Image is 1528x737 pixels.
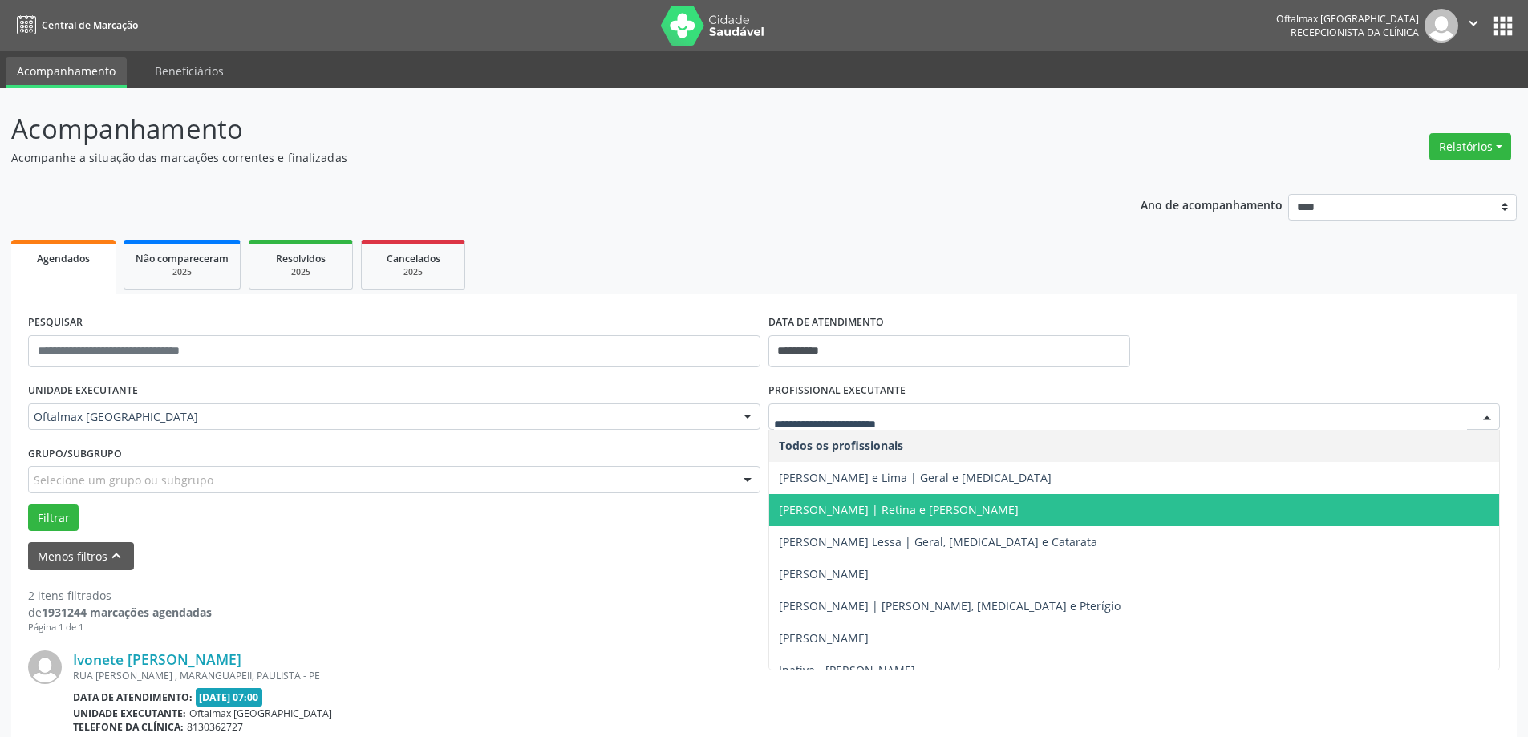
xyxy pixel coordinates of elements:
[28,650,62,684] img: img
[11,12,138,38] a: Central de Marcação
[779,598,1121,613] span: [PERSON_NAME] | [PERSON_NAME], [MEDICAL_DATA] e Pterígio
[1425,9,1458,43] img: img
[261,266,341,278] div: 2025
[276,252,326,265] span: Resolvidos
[387,252,440,265] span: Cancelados
[37,252,90,265] span: Agendados
[136,252,229,265] span: Não compareceram
[1458,9,1489,43] button: 
[1291,26,1419,39] span: Recepcionista da clínica
[28,587,212,604] div: 2 itens filtrados
[1489,12,1517,40] button: apps
[28,310,83,335] label: PESQUISAR
[196,688,263,707] span: [DATE] 07:00
[107,547,125,565] i: keyboard_arrow_up
[768,379,906,403] label: PROFISSIONAL EXECUTANTE
[768,310,884,335] label: DATA DE ATENDIMENTO
[73,720,184,734] b: Telefone da clínica:
[11,109,1065,149] p: Acompanhamento
[28,604,212,621] div: de
[73,690,193,704] b: Data de atendimento:
[1465,14,1482,32] i: 
[42,18,138,32] span: Central de Marcação
[189,707,332,720] span: Oftalmax [GEOGRAPHIC_DATA]
[187,720,243,734] span: 8130362727
[34,409,728,425] span: Oftalmax [GEOGRAPHIC_DATA]
[779,470,1052,485] span: [PERSON_NAME] e Lima | Geral e [MEDICAL_DATA]
[144,57,235,85] a: Beneficiários
[28,379,138,403] label: UNIDADE EXECUTANTE
[6,57,127,88] a: Acompanhamento
[28,542,134,570] button: Menos filtroskeyboard_arrow_up
[779,630,869,646] span: [PERSON_NAME]
[73,707,186,720] b: Unidade executante:
[136,266,229,278] div: 2025
[779,566,869,581] span: [PERSON_NAME]
[42,605,212,620] strong: 1931244 marcações agendadas
[1429,133,1511,160] button: Relatórios
[779,438,903,453] span: Todos os profissionais
[779,662,915,678] span: Inativa - [PERSON_NAME]
[373,266,453,278] div: 2025
[779,534,1097,549] span: [PERSON_NAME] Lessa | Geral, [MEDICAL_DATA] e Catarata
[28,621,212,634] div: Página 1 de 1
[34,472,213,488] span: Selecione um grupo ou subgrupo
[779,502,1019,517] span: [PERSON_NAME] | Retina e [PERSON_NAME]
[28,441,122,466] label: Grupo/Subgrupo
[1141,194,1283,214] p: Ano de acompanhamento
[73,650,241,668] a: Ivonete [PERSON_NAME]
[28,504,79,532] button: Filtrar
[1276,12,1419,26] div: Oftalmax [GEOGRAPHIC_DATA]
[11,149,1065,166] p: Acompanhe a situação das marcações correntes e finalizadas
[73,669,1259,682] div: RUA [PERSON_NAME] , MARANGUAPEII, PAULISTA - PE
